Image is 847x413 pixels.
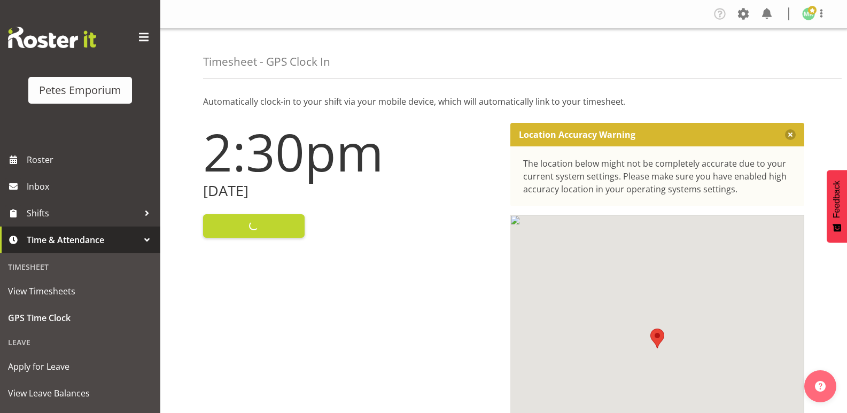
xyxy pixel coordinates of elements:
button: Feedback - Show survey [827,170,847,243]
div: The location below might not be completely accurate due to your current system settings. Please m... [523,157,792,196]
img: Rosterit website logo [8,27,96,48]
h2: [DATE] [203,183,498,199]
img: melanie-richardson713.jpg [802,7,815,20]
span: View Leave Balances [8,385,152,401]
span: Apply for Leave [8,359,152,375]
h4: Timesheet - GPS Clock In [203,56,330,68]
img: help-xxl-2.png [815,381,826,392]
div: Leave [3,331,158,353]
button: Close message [785,129,796,140]
span: View Timesheets [8,283,152,299]
span: Roster [27,152,155,168]
a: Apply for Leave [3,353,158,380]
h1: 2:30pm [203,123,498,181]
p: Automatically clock-in to your shift via your mobile device, which will automatically link to you... [203,95,804,108]
a: View Leave Balances [3,380,158,407]
span: Inbox [27,178,155,194]
a: View Timesheets [3,278,158,305]
span: Shifts [27,205,139,221]
div: Timesheet [3,256,158,278]
p: Location Accuracy Warning [519,129,635,140]
a: GPS Time Clock [3,305,158,331]
div: Petes Emporium [39,82,121,98]
span: GPS Time Clock [8,310,152,326]
span: Time & Attendance [27,232,139,248]
span: Feedback [832,181,842,218]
